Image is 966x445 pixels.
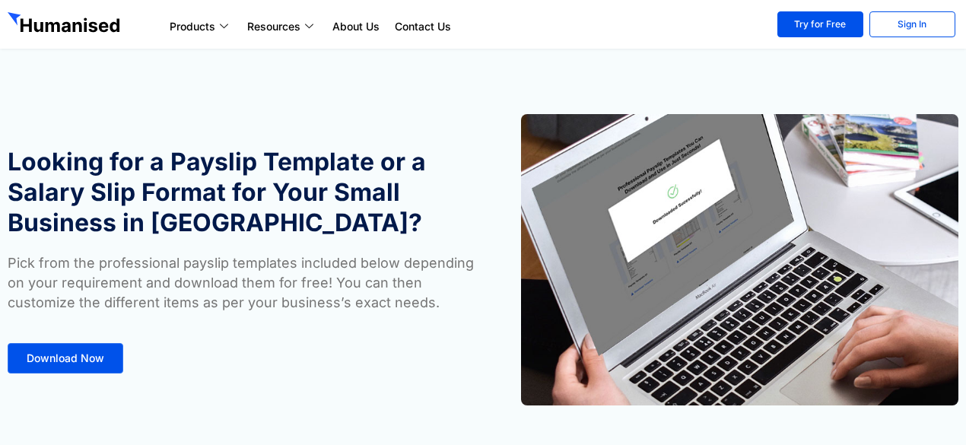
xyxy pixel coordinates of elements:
[325,17,387,36] a: About Us
[8,343,123,373] a: Download Now
[8,12,123,37] img: GetHumanised Logo
[387,17,459,36] a: Contact Us
[240,17,325,36] a: Resources
[869,11,955,37] a: Sign In
[777,11,863,37] a: Try for Free
[8,147,475,238] h1: Looking for a Payslip Template or a Salary Slip Format for Your Small Business in [GEOGRAPHIC_DATA]?
[162,17,240,36] a: Products
[27,353,104,364] span: Download Now
[8,253,475,313] p: Pick from the professional payslip templates included below depending on your requirement and dow...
